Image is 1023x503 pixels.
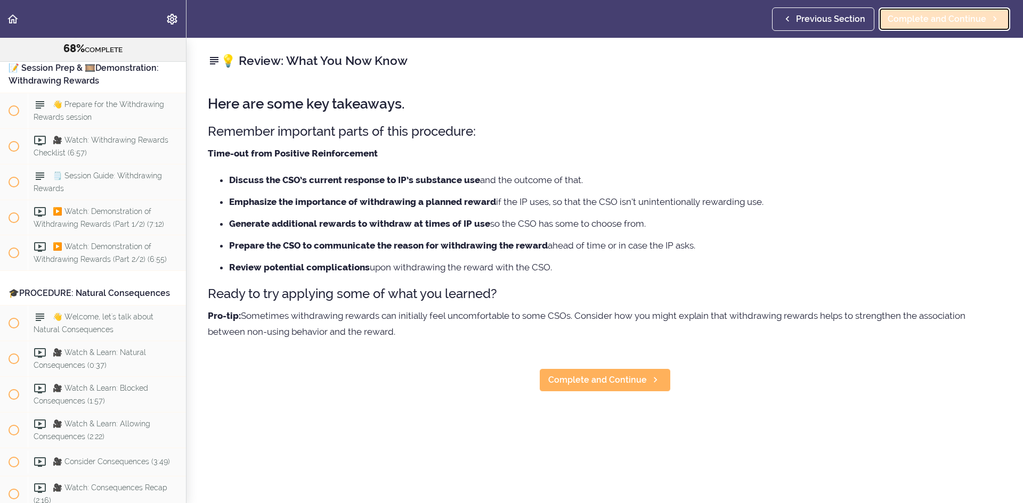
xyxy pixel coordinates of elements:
span: Previous Section [796,13,865,26]
span: 68% [63,42,85,55]
li: so the CSO has some to choose from. [229,217,1002,230]
li: upon withdrawing the reward with the CSO. [229,260,1002,274]
strong: Discuss the CSO’s current response to IP’s substance use [229,175,480,185]
span: 👋 Welcome, let's talk about Natural Consequences [34,313,153,334]
svg: Back to course curriculum [6,13,19,26]
strong: Review potential complications [229,262,370,273]
li: and the outcome of that. [229,173,1002,187]
h2: Here are some key takeaways. [208,96,1002,112]
h2: 💡 Review: What You Now Know [208,52,1002,70]
span: 🎥 Watch & Learn: Natural Consequences (0:37) [34,349,146,369]
span: 🎥 Consider Consequences (3:49) [53,458,170,466]
span: 🗒️ Session Guide: Withdrawing Rewards [34,171,162,192]
span: 🎥 Watch & Learn: Blocked Consequences (1:57) [34,384,148,405]
h3: Remember important parts of this procedure: [208,122,1002,140]
span: ▶️ Watch: Demonstration of Withdrawing Rewards (Part 2/2) (6:55) [34,243,167,263]
span: Complete and Continue [548,374,647,386]
div: COMPLETE [13,42,173,56]
a: Previous Section [772,7,874,31]
span: ▶️ Watch: Demonstration of Withdrawing Rewards (Part 1/2) (7:12) [34,207,164,228]
h3: Ready to try applying some of what you learned? [208,285,1002,302]
a: Complete and Continue [879,7,1010,31]
strong: Prepare the CSO to communicate the reason for withdrawing the reward [229,240,548,251]
span: 👋 Prepare for the Withdrawing Rewards session [34,100,164,121]
li: ahead of time or in case the IP asks. [229,238,1002,252]
p: Sometimes withdrawing rewards can initially feel uncomfortable to some CSOs. Consider how you mig... [208,308,1002,340]
strong: Pro-tip: [208,310,241,321]
span: Complete and Continue [888,13,986,26]
svg: Settings Menu [166,13,178,26]
a: Complete and Continue [539,368,671,392]
strong: Emphasize the importance of withdrawing a planned reward [229,196,496,207]
li: if the IP uses, so that the CSO isn’t unintentionally rewarding use. [229,195,1002,209]
strong: Generate additional rewards to withdraw at times of IP use [229,218,490,229]
span: 🎥 Watch: Withdrawing Rewards Checklist (6:57) [34,136,168,156]
strong: Time-out from Positive Reinforcement [208,148,378,159]
span: 🎥 Watch & Learn: Allowing Consequences (2:22) [34,420,150,441]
